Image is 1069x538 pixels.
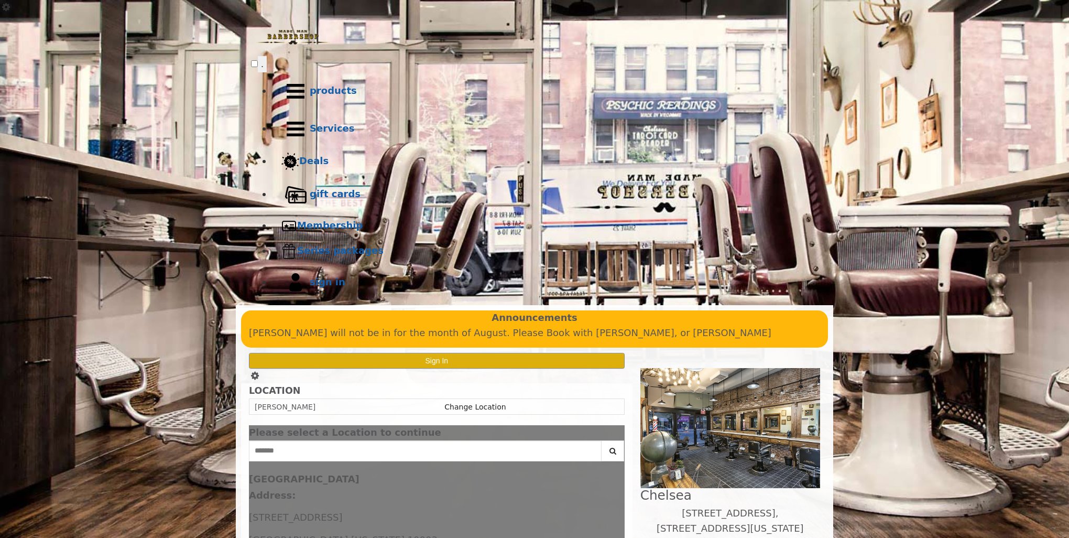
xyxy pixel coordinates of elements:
b: [GEOGRAPHIC_DATA] [249,474,359,485]
a: sign insign in [272,264,818,302]
span: [STREET_ADDRESS] [249,512,342,523]
button: close dialog [609,429,625,436]
b: Membership [297,220,363,231]
img: sign in [281,268,310,297]
img: Gift cards [281,180,310,209]
b: Address: [249,490,296,501]
b: gift cards [310,188,361,199]
span: . [261,59,264,69]
b: sign in [310,276,345,287]
b: products [310,85,357,96]
h2: Chelsea [640,488,820,502]
button: menu toggle [258,56,267,72]
a: Gift cardsgift cards [272,176,818,213]
button: Sign In [249,353,625,368]
a: Productsproducts [272,72,818,110]
a: ServicesServices [272,110,818,148]
i: Search button [607,447,619,455]
img: Services [281,115,310,143]
img: Products [281,77,310,105]
b: Deals [299,155,329,166]
img: Series packages [281,243,297,259]
b: LOCATION [249,385,300,396]
span: [PERSON_NAME] [255,403,315,411]
input: menu toggle [251,60,258,67]
img: Membership [281,218,297,234]
span: Please select a Location to continue [249,427,441,438]
p: [STREET_ADDRESS],[STREET_ADDRESS][US_STATE] [640,506,820,536]
input: Search Center [249,440,602,461]
img: Made Man Barbershop logo [251,20,335,54]
b: Series packages [297,245,384,256]
img: Deals [281,153,299,171]
a: Change Location [444,403,506,411]
a: DealsDeals [272,148,818,176]
a: MembershipMembership [272,213,818,239]
b: Services [310,123,355,134]
a: Series packagesSeries packages [272,239,818,264]
p: [PERSON_NAME] will not be in for the month of August. Please Book with [PERSON_NAME], or [PERSON_... [249,326,820,341]
div: Center Select [249,440,625,467]
b: Announcements [492,310,577,326]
